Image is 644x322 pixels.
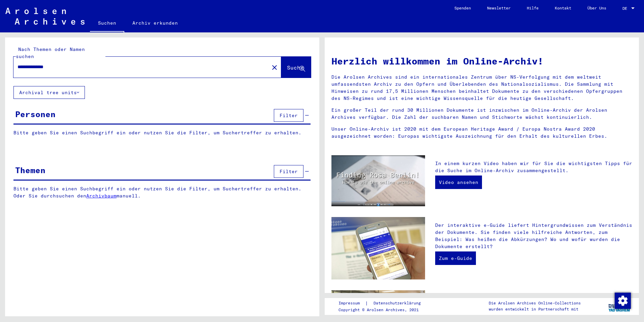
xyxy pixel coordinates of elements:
[90,15,124,32] a: Suchen
[331,126,632,140] p: Unser Online-Archiv ist 2020 mit dem European Heritage Award / Europa Nostra Award 2020 ausgezeic...
[331,217,425,279] img: eguide.jpg
[435,251,476,265] a: Zum e-Guide
[368,300,429,307] a: Datenschutzerklärung
[86,193,117,199] a: Archivbaum
[274,165,303,178] button: Filter
[435,160,632,174] p: In einem kurzen Video haben wir für Sie die wichtigsten Tipps für die Suche im Online-Archiv zusa...
[339,300,429,307] div: |
[270,63,279,72] mat-icon: close
[622,6,630,11] span: DE
[274,109,303,122] button: Filter
[435,176,482,189] a: Video ansehen
[16,46,85,59] mat-label: Nach Themen oder Namen suchen
[280,168,298,175] span: Filter
[268,60,281,74] button: Clear
[13,129,311,136] p: Bitte geben Sie einen Suchbegriff ein oder nutzen Sie die Filter, um Suchertreffer zu erhalten.
[489,300,581,306] p: Die Arolsen Archives Online-Collections
[13,86,85,99] button: Archival tree units
[5,8,85,25] img: Arolsen_neg.svg
[331,74,632,102] p: Die Arolsen Archives sind ein internationales Zentrum über NS-Verfolgung mit dem weltweit umfasse...
[339,300,365,307] a: Impressum
[287,64,304,71] span: Suche
[331,155,425,206] img: video.jpg
[339,307,429,313] p: Copyright © Arolsen Archives, 2021
[331,107,632,121] p: Ein großer Teil der rund 30 Millionen Dokumente ist inzwischen im Online-Archiv der Arolsen Archi...
[331,54,632,68] h1: Herzlich willkommen im Online-Archiv!
[15,108,56,120] div: Personen
[13,185,311,199] p: Bitte geben Sie einen Suchbegriff ein oder nutzen Sie die Filter, um Suchertreffer zu erhalten. O...
[281,57,311,78] button: Suche
[15,164,45,176] div: Themen
[435,222,632,250] p: Der interaktive e-Guide liefert Hintergrundwissen zum Verständnis der Dokumente. Sie finden viele...
[607,298,632,315] img: yv_logo.png
[124,15,186,31] a: Archiv erkunden
[280,112,298,118] span: Filter
[615,293,631,309] img: Zustimmung ändern
[489,306,581,312] p: wurden entwickelt in Partnerschaft mit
